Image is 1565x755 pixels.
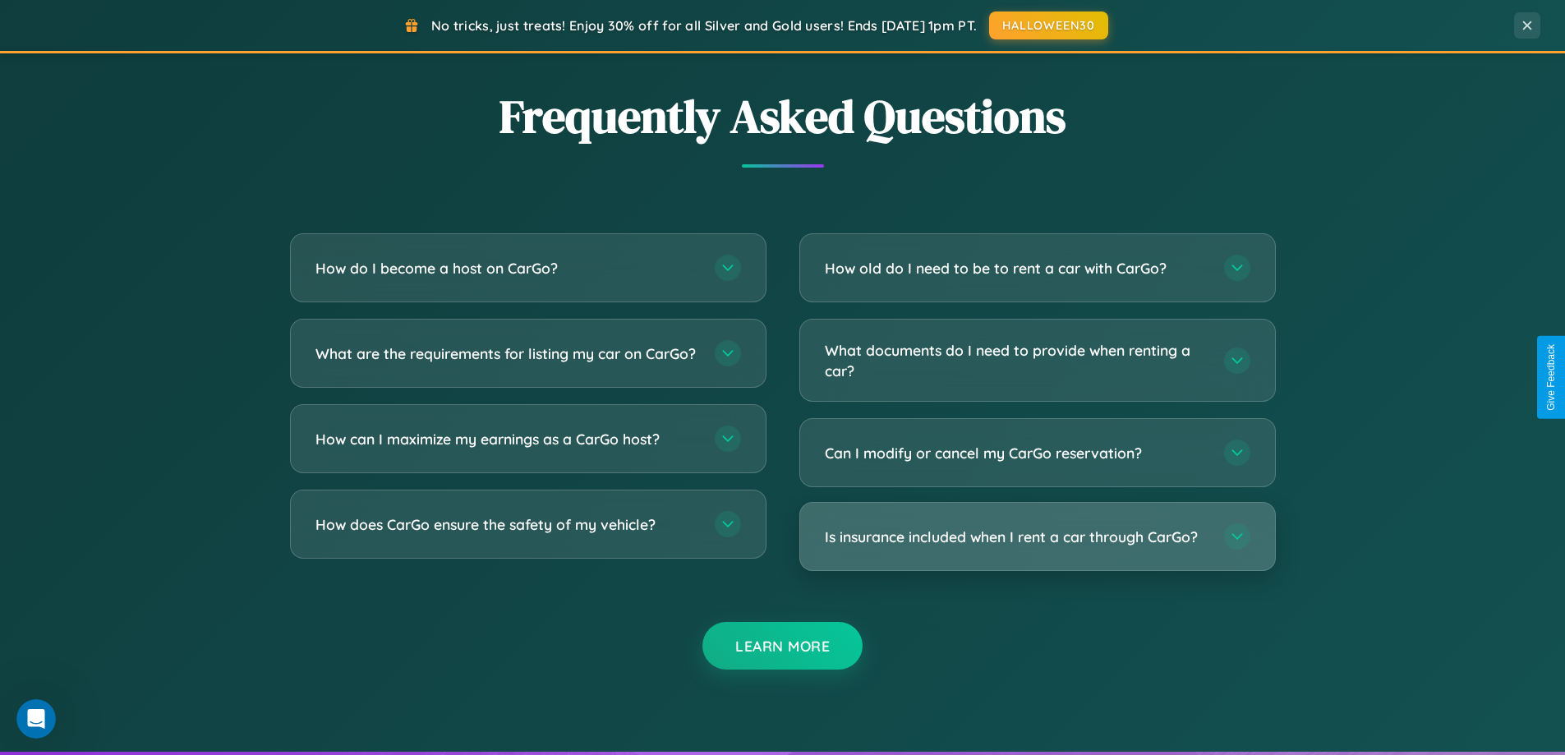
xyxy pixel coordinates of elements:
[1545,344,1557,411] div: Give Feedback
[16,699,56,739] iframe: Intercom live chat
[315,429,698,449] h3: How can I maximize my earnings as a CarGo host?
[290,85,1276,148] h2: Frequently Asked Questions
[431,17,977,34] span: No tricks, just treats! Enjoy 30% off for all Silver and Gold users! Ends [DATE] 1pm PT.
[825,258,1208,279] h3: How old do I need to be to rent a car with CarGo?
[315,258,698,279] h3: How do I become a host on CarGo?
[315,343,698,364] h3: What are the requirements for listing my car on CarGo?
[825,527,1208,547] h3: Is insurance included when I rent a car through CarGo?
[825,340,1208,380] h3: What documents do I need to provide when renting a car?
[825,443,1208,463] h3: Can I modify or cancel my CarGo reservation?
[315,514,698,535] h3: How does CarGo ensure the safety of my vehicle?
[989,12,1108,39] button: HALLOWEEN30
[702,622,863,670] button: Learn More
